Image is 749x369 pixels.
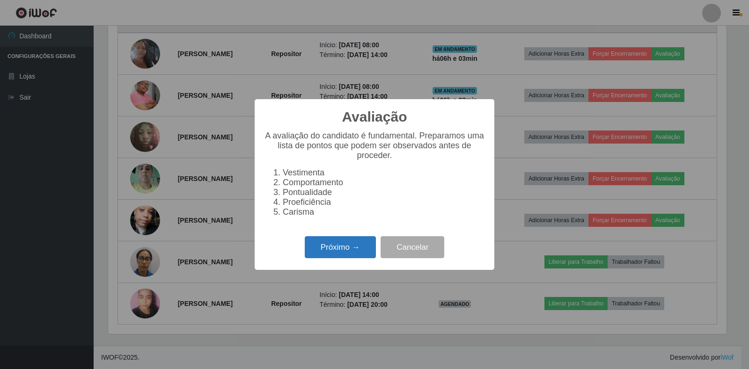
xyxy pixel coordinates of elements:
[305,236,376,258] button: Próximo →
[381,236,444,258] button: Cancelar
[283,168,485,178] li: Vestimenta
[283,188,485,197] li: Pontualidade
[283,197,485,207] li: Proeficiência
[283,207,485,217] li: Carisma
[283,178,485,188] li: Comportamento
[342,109,407,125] h2: Avaliação
[264,131,485,160] p: A avaliação do candidato é fundamental. Preparamos uma lista de pontos que podem ser observados a...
